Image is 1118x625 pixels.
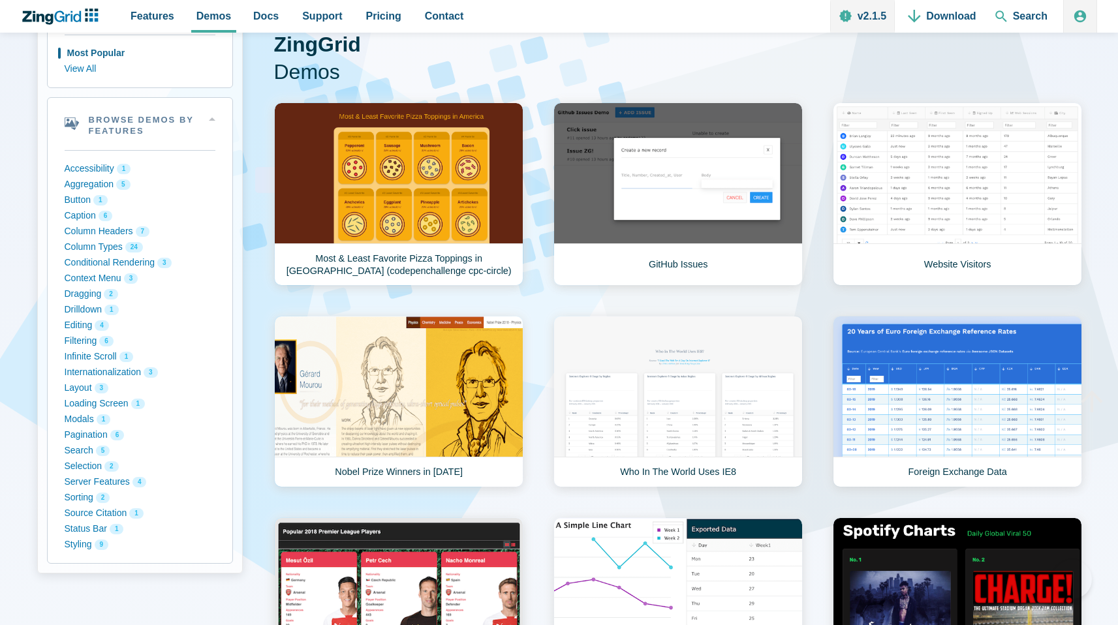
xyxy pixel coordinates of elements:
button: Aggregation 5 [65,177,215,192]
a: Foreign Exchange Data [833,316,1082,487]
button: Most Popular [65,46,215,61]
span: Pricing [366,7,401,25]
iframe: Toggle Customer Support [1053,560,1092,599]
button: Layout 3 [65,380,215,396]
span: Demos [196,7,231,25]
span: Contact [425,7,464,25]
button: View All [65,61,215,77]
a: GitHub Issues [553,102,803,286]
button: Context Menu 3 [65,271,215,286]
a: Who In The World Uses IE8 [553,316,803,487]
a: Most & Least Favorite Pizza Toppings in [GEOGRAPHIC_DATA] (codepenchallenge cpc-circle) [274,102,523,286]
a: Nobel Prize Winners in [DATE] [274,316,523,487]
button: Button 1 [65,192,215,208]
strong: ZingGrid [274,33,361,56]
button: Internationalization 3 [65,365,215,380]
button: Sorting 2 [65,490,215,506]
button: Editing 4 [65,318,215,333]
span: Demos [274,59,1081,86]
button: Source Citation 1 [65,506,215,521]
button: Accessibility 1 [65,161,215,177]
a: ZingChart Logo. Click to return to the homepage [21,8,105,25]
button: Caption 6 [65,208,215,224]
span: Support [302,7,342,25]
button: Infinite Scroll 1 [65,349,215,365]
button: Filtering 6 [65,333,215,349]
button: Modals 1 [65,412,215,427]
summary: Browse Demos By Features [48,98,232,150]
button: Dragging 2 [65,286,215,302]
button: Column Headers 7 [65,224,215,239]
button: Search 5 [65,443,215,459]
a: Website Visitors [833,102,1082,286]
button: Styling 9 [65,537,215,553]
span: Features [131,7,174,25]
button: Server Features 4 [65,474,215,490]
button: Drilldown 1 [65,302,215,318]
span: Docs [253,7,279,25]
button: Conditional Rendering 3 [65,255,215,271]
button: Pagination 6 [65,427,215,443]
button: Status Bar 1 [65,521,215,537]
button: Column Types 24 [65,239,215,255]
button: Loading Screen 1 [65,396,215,412]
button: Selection 2 [65,459,215,474]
